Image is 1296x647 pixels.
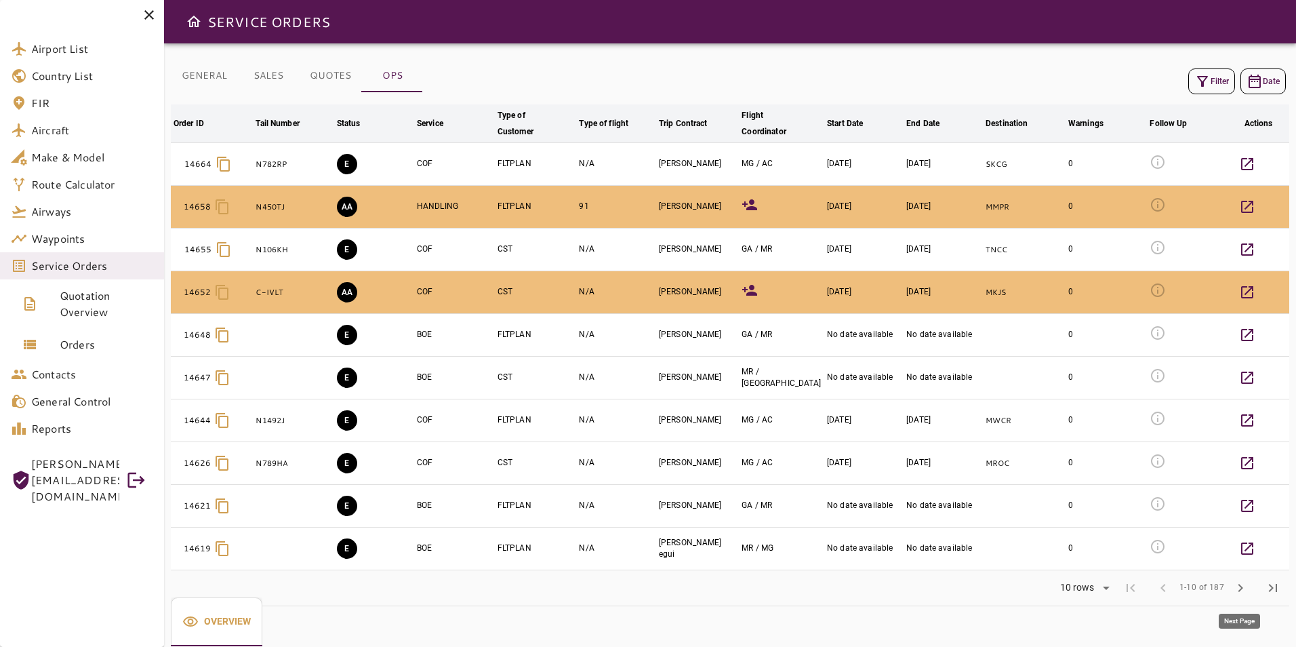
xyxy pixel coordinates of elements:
[1231,233,1263,266] button: Details
[742,366,822,389] div: MICHELLE RAMOS, GERARDO ARGUIJO
[299,60,362,92] button: QUOTES
[1068,158,1145,170] div: 0
[824,357,904,399] td: No date available
[824,186,904,229] td: [DATE]
[904,399,983,442] td: [DATE]
[1257,572,1289,604] span: Last Page
[495,229,577,271] td: CST
[256,159,331,170] p: N782RP
[827,115,863,132] div: Start Date
[171,60,238,92] button: GENERAL
[904,271,983,314] td: [DATE]
[656,357,739,399] td: [PERSON_NAME]
[495,271,577,314] td: CST
[31,176,153,193] span: Route Calculator
[742,107,804,140] div: Flight Coordinator
[1231,319,1263,351] button: Details
[414,186,495,229] td: HANDLING
[256,115,299,132] div: Tail Number
[1265,580,1281,596] span: last_page
[184,543,211,555] p: 14619
[576,357,655,399] td: N/A
[174,156,181,172] p: B
[986,201,1063,213] p: MMPR
[986,458,1063,469] p: MROC
[256,244,331,256] p: N106KH
[906,115,939,132] div: End Date
[31,203,153,220] span: Airways
[495,357,577,399] td: CST
[576,314,655,357] td: N/A
[742,107,822,140] span: Flight Coordinator
[659,115,725,132] span: Trip Contract
[1231,532,1263,565] button: Details
[31,41,153,57] span: Airport List
[742,414,822,426] div: MARISELA GONZALEZ, ALFREDO CABRERA
[337,410,357,431] button: EXECUTION
[576,186,655,229] td: 91
[904,186,983,229] td: [DATE]
[1114,572,1147,604] span: First Page
[60,288,153,320] span: Quotation Overview
[31,420,153,437] span: Reports
[31,122,153,138] span: Aircraft
[1068,457,1145,469] div: 0
[659,115,708,132] div: Trip Contract
[417,115,443,132] div: Service
[576,271,655,314] td: N/A
[31,366,153,383] span: Contacts
[60,336,153,353] span: Orders
[414,357,495,399] td: BOE
[174,241,181,258] p: B
[498,107,556,140] div: Type of Customer
[184,500,211,512] p: 14621
[495,314,577,357] td: FLTPLAN
[1179,581,1224,595] span: 1-10 of 187
[1231,490,1263,522] button: Details
[1150,115,1204,132] span: Follow Up
[1231,447,1263,479] button: Details
[824,528,904,570] td: No date available
[904,229,983,271] td: [DATE]
[904,485,983,528] td: No date available
[337,538,357,559] button: EXECUTION
[1068,329,1145,340] div: 0
[1232,580,1249,596] span: chevron_right
[174,115,222,132] span: Order ID
[824,271,904,314] td: [DATE]
[1051,578,1114,598] div: 10 rows
[656,528,739,570] td: [PERSON_NAME] egui
[1068,414,1145,426] div: 0
[1147,572,1179,604] span: Previous Page
[742,457,822,469] div: MARISELA GONZALEZ, ALFREDO CABRERA
[1068,286,1145,298] div: 0
[184,414,211,427] p: 14644
[904,314,983,357] td: No date available
[238,60,299,92] button: SALES
[824,229,904,271] td: [DATE]
[174,115,204,132] div: Order ID
[656,442,739,485] td: [PERSON_NAME]
[742,243,822,255] div: GERARDO ARGUIJO, MICHELLE RAMOS
[414,314,495,357] td: BOE
[986,287,1063,298] p: MKJS
[742,158,822,170] div: MARISELA GONZALEZ, ALFREDO CABRERA
[1150,115,1187,132] div: Follow Up
[180,8,207,35] button: Open drawer
[1057,582,1098,593] div: 10 rows
[656,314,739,357] td: [PERSON_NAME]
[184,201,211,213] p: 14658
[904,357,983,399] td: No date available
[414,143,495,186] td: COF
[337,197,357,217] button: AWAITING ASSIGNMENT
[986,115,1028,132] div: Destination
[256,115,317,132] span: Tail Number
[171,60,423,92] div: basic tabs example
[337,282,357,302] button: AWAITING ASSIGNMENT
[414,442,495,485] td: COF
[1068,543,1145,554] div: 0
[337,154,357,174] button: EXECUTION
[827,115,880,132] span: Start Date
[824,314,904,357] td: No date available
[171,597,262,646] button: Overview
